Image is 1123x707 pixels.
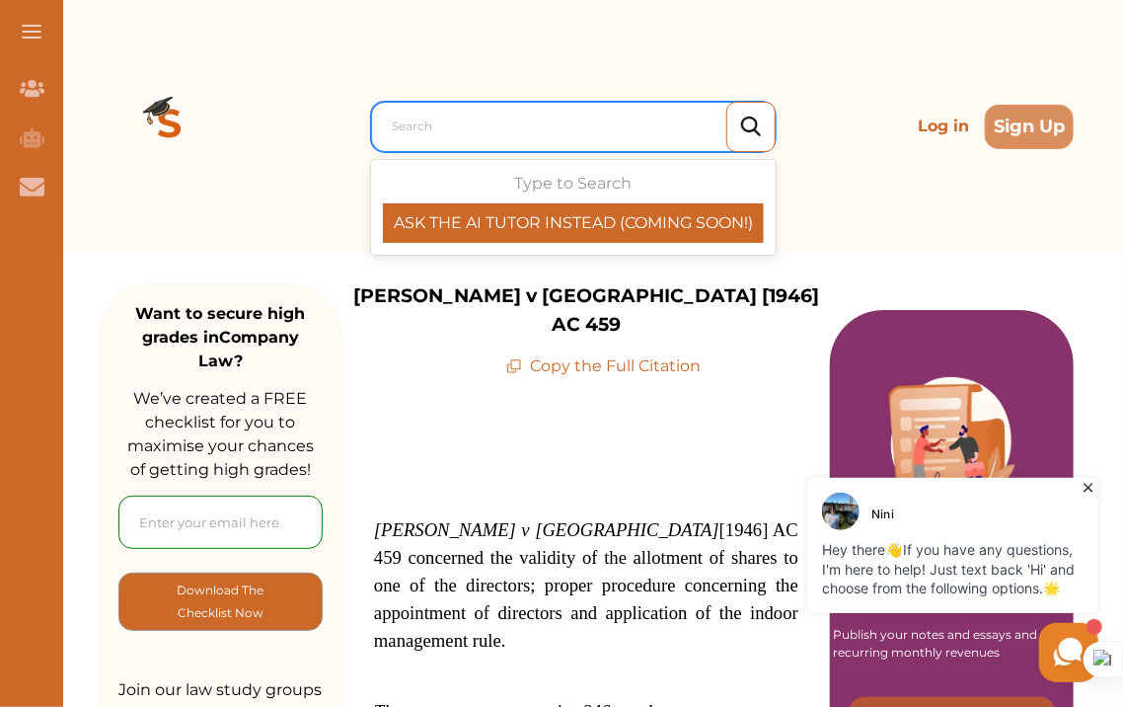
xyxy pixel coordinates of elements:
[985,105,1074,149] button: Sign Up
[159,579,282,625] p: Download The Checklist Now
[99,55,241,197] img: Logo
[889,377,1015,504] img: Purple card image
[850,464,1054,614] p: Sell your Study Materials to Generate Value from your Knowledge
[910,107,977,146] p: Log in
[374,519,798,651] span: [1946] AC 459 concerned the validity of the allotment of shares to one of the directors; proper p...
[506,354,701,378] p: Copy the Full Citation
[374,519,719,540] em: [PERSON_NAME] v [GEOGRAPHIC_DATA]
[741,117,761,137] img: search_icon
[118,573,323,631] button: [object Object]
[127,389,314,479] span: We’ve created a FREE checklist for you to maximise your chances of getting high grades!
[383,211,764,235] p: ASK THE AI TUTOR INSTEAD (COMING SOON!)
[649,473,1103,687] iframe: HelpCrunch
[136,304,306,370] strong: Want to secure high grades in Company Law ?
[342,282,830,339] p: [PERSON_NAME] v [GEOGRAPHIC_DATA] [1946] AC 459
[383,172,764,243] div: Type to Search
[118,496,323,549] input: Enter your email here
